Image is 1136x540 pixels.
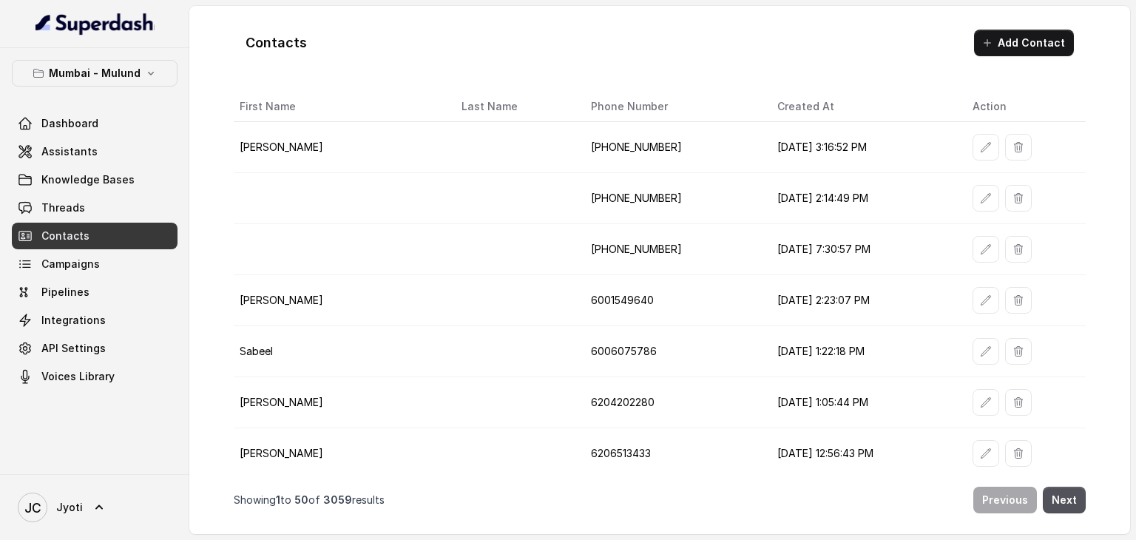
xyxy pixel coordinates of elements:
[961,92,1086,122] th: Action
[41,341,106,356] span: API Settings
[973,487,1037,513] button: Previous
[323,493,352,506] span: 3059
[12,60,177,87] button: Mumbai - Mulund
[12,223,177,249] a: Contacts
[579,122,765,173] td: [PHONE_NUMBER]
[234,428,450,479] td: [PERSON_NAME]
[579,377,765,428] td: 6204202280
[12,307,177,334] a: Integrations
[41,116,98,131] span: Dashboard
[234,122,450,173] td: [PERSON_NAME]
[765,122,961,173] td: [DATE] 3:16:52 PM
[41,257,100,271] span: Campaigns
[56,500,83,515] span: Jyoti
[974,30,1074,56] button: Add Contact
[234,493,385,507] p: Showing to of results
[41,313,106,328] span: Integrations
[765,224,961,275] td: [DATE] 7:30:57 PM
[294,493,308,506] span: 50
[41,285,89,300] span: Pipelines
[765,428,961,479] td: [DATE] 12:56:43 PM
[12,110,177,137] a: Dashboard
[41,229,89,243] span: Contacts
[765,326,961,377] td: [DATE] 1:22:18 PM
[234,92,450,122] th: First Name
[1043,487,1086,513] button: Next
[49,64,141,82] p: Mumbai - Mulund
[12,251,177,277] a: Campaigns
[12,487,177,528] a: Jyoti
[579,224,765,275] td: [PHONE_NUMBER]
[234,377,450,428] td: [PERSON_NAME]
[579,173,765,224] td: [PHONE_NUMBER]
[12,335,177,362] a: API Settings
[450,92,579,122] th: Last Name
[41,369,115,384] span: Voices Library
[765,377,961,428] td: [DATE] 1:05:44 PM
[12,279,177,306] a: Pipelines
[12,195,177,221] a: Threads
[12,138,177,165] a: Assistants
[41,144,98,159] span: Assistants
[579,275,765,326] td: 6001549640
[12,363,177,390] a: Voices Library
[765,173,961,224] td: [DATE] 2:14:49 PM
[765,92,961,122] th: Created At
[246,31,307,55] h1: Contacts
[276,493,280,506] span: 1
[234,478,1086,522] nav: Pagination
[765,275,961,326] td: [DATE] 2:23:07 PM
[41,200,85,215] span: Threads
[24,500,41,516] text: JC
[234,326,450,377] td: Sabeel
[12,166,177,193] a: Knowledge Bases
[579,428,765,479] td: 6206513433
[579,92,765,122] th: Phone Number
[579,326,765,377] td: 6006075786
[234,275,450,326] td: [PERSON_NAME]
[35,12,155,36] img: light.svg
[41,172,135,187] span: Knowledge Bases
